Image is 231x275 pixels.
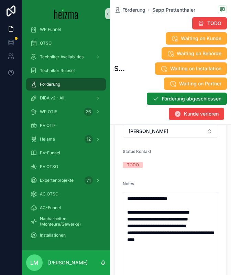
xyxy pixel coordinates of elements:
a: Sepp Prettenthaler [152,7,195,13]
span: Heiama [40,136,55,142]
p: [PERSON_NAME] [48,259,88,266]
h1: Sepp Prettenthaler [114,64,127,73]
button: Waiting on Partner [164,77,227,90]
button: Waiting on Installation [155,62,227,75]
span: LM [30,259,38,267]
a: Nacharbeiten (Monteure/Gewerke) [26,215,106,228]
span: Waiting on Partner [179,80,221,87]
span: [PERSON_NAME] [129,128,168,135]
span: WP OTIF [40,109,57,115]
a: Expertenprojekte71 [26,174,106,187]
span: Techniker Ruleset [40,68,75,73]
span: Förderung [40,82,60,87]
a: AC OTSO [26,188,106,200]
a: PV-Funnel [26,147,106,159]
span: Expertenprojekte [40,178,74,183]
span: Techniker Availabilties [40,54,84,60]
span: Kunde verloren [184,110,219,117]
div: scrollable content [22,27,110,250]
a: Förderung [26,78,106,91]
span: PV OTSO [40,164,58,169]
div: 36 [84,108,93,116]
div: 71 [85,176,93,184]
span: Notes [123,181,134,186]
a: AC-Funnel [26,202,106,214]
a: Förderung [114,7,145,13]
img: App logo [54,8,78,19]
button: Select Button [123,125,218,138]
button: Kunde verloren [169,108,224,120]
a: WP Funnel [26,23,106,36]
span: Waiting on Kunde [181,35,221,42]
span: OTSO [40,40,52,46]
span: Förderung abgeschlossen [162,95,221,102]
div: 12 [85,135,93,143]
button: Waiting on Kunde [166,32,227,45]
span: Nacharbeiten (Monteure/Gewerke) [40,216,99,227]
span: PV-Funnel [40,150,60,156]
span: AC-Funnel [40,205,61,211]
a: DiBA v2 - All [26,92,106,104]
a: Heiama12 [26,133,106,145]
span: Förderung [122,7,145,13]
span: Status Kontakt [123,149,151,154]
button: TODO [192,17,227,29]
span: WP Funnel [40,27,61,32]
span: Installationen [40,232,66,238]
a: Techniker Availabilties [26,51,106,63]
a: PV OTSO [26,160,106,173]
button: Waiting on Behörde [162,47,227,60]
button: Förderung abgeschlossen [147,93,227,105]
a: OTSO [26,37,106,49]
span: AC OTSO [40,191,58,197]
a: Techniker Ruleset [26,64,106,77]
a: Installationen [26,229,106,241]
span: Waiting on Behörde [177,50,221,57]
div: TODO [127,162,139,168]
span: PV OTIF [40,123,56,128]
span: TODO [207,20,221,27]
a: WP OTIF36 [26,106,106,118]
span: DiBA v2 - All [40,95,64,101]
a: PV OTIF [26,119,106,132]
span: Waiting on Installation [170,65,221,72]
